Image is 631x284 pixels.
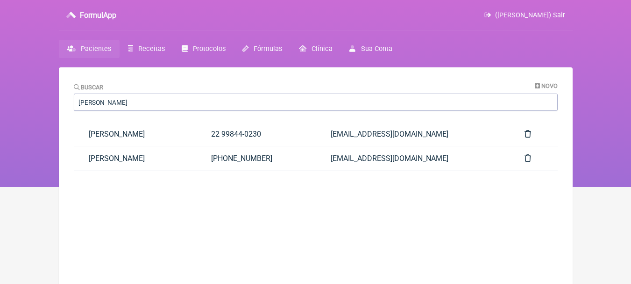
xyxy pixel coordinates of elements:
[173,40,234,58] a: Protocolos
[59,40,120,58] a: Pacientes
[312,45,333,53] span: Clínica
[193,45,226,53] span: Protocolos
[74,122,197,146] a: [PERSON_NAME]
[81,45,111,53] span: Pacientes
[74,146,197,170] a: [PERSON_NAME]
[291,40,341,58] a: Clínica
[80,11,116,20] h3: FormulApp
[120,40,173,58] a: Receitas
[484,11,565,19] a: ([PERSON_NAME]) Sair
[541,82,558,89] span: Novo
[196,122,316,146] a: 22 99844-0230
[74,84,104,91] label: Buscar
[254,45,282,53] span: Fórmulas
[495,11,565,19] span: ([PERSON_NAME]) Sair
[316,122,510,146] a: [EMAIL_ADDRESS][DOMAIN_NAME]
[74,94,558,111] input: Paciente
[138,45,165,53] span: Receitas
[234,40,291,58] a: Fórmulas
[535,82,558,89] a: Novo
[341,40,400,58] a: Sua Conta
[196,146,316,170] a: [PHONE_NUMBER]
[361,45,392,53] span: Sua Conta
[316,146,510,170] a: [EMAIL_ADDRESS][DOMAIN_NAME]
